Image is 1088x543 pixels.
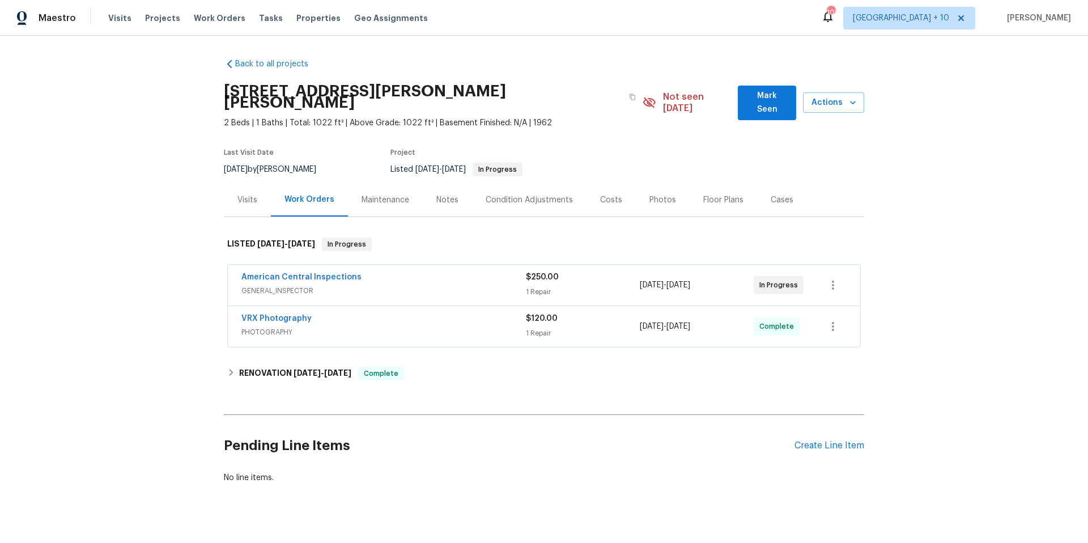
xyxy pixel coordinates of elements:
span: In Progress [474,166,521,173]
button: Mark Seen [738,86,796,120]
div: No line items. [224,472,864,483]
span: In Progress [323,239,371,250]
span: Last Visit Date [224,149,274,156]
div: Photos [649,194,676,206]
div: Create Line Item [794,440,864,451]
div: Cases [771,194,793,206]
span: [DATE] [324,369,351,377]
span: Maestro [39,12,76,24]
span: Properties [296,12,341,24]
a: VRX Photography [241,315,312,323]
a: American Central Inspections [241,273,362,281]
span: Project [390,149,415,156]
span: [DATE] [640,281,664,289]
span: [DATE] [288,240,315,248]
span: PHOTOGRAPHY [241,326,526,338]
span: - [415,166,466,173]
div: 1 Repair [526,328,640,339]
span: Complete [759,321,798,332]
div: Condition Adjustments [486,194,573,206]
span: $120.00 [526,315,558,323]
h6: LISTED [227,237,315,251]
span: Projects [145,12,180,24]
div: Work Orders [284,194,334,205]
span: Tasks [259,14,283,22]
div: LISTED [DATE]-[DATE]In Progress [224,226,864,262]
span: [DATE] [257,240,284,248]
span: $250.00 [526,273,559,281]
span: [GEOGRAPHIC_DATA] + 10 [853,12,949,24]
div: 1 Repair [526,286,640,298]
span: [DATE] [666,281,690,289]
span: [DATE] [224,166,248,173]
span: [DATE] [415,166,439,173]
div: 101 [827,7,835,18]
div: Visits [237,194,257,206]
h2: Pending Line Items [224,419,794,472]
span: Geo Assignments [354,12,428,24]
button: Actions [803,92,864,113]
span: [DATE] [640,323,664,330]
span: [DATE] [666,323,690,330]
span: [PERSON_NAME] [1002,12,1071,24]
span: Work Orders [194,12,245,24]
h2: [STREET_ADDRESS][PERSON_NAME][PERSON_NAME] [224,86,622,108]
div: Floor Plans [703,194,743,206]
span: Not seen [DATE] [663,91,732,114]
span: - [257,240,315,248]
span: Listed [390,166,522,173]
span: Actions [812,96,855,110]
span: In Progress [759,279,802,291]
h6: RENOVATION [239,367,351,380]
div: Maintenance [362,194,409,206]
div: Costs [600,194,622,206]
span: [DATE] [442,166,466,173]
button: Copy Address [622,87,643,107]
span: GENERAL_INSPECTOR [241,285,526,296]
a: Back to all projects [224,58,333,70]
div: Notes [436,194,458,206]
span: - [640,279,690,291]
span: Visits [108,12,131,24]
div: RENOVATION [DATE]-[DATE]Complete [224,360,864,387]
span: 2 Beds | 1 Baths | Total: 1022 ft² | Above Grade: 1022 ft² | Basement Finished: N/A | 1962 [224,117,643,129]
span: - [640,321,690,332]
div: by [PERSON_NAME] [224,163,330,176]
span: - [294,369,351,377]
span: Mark Seen [747,89,787,117]
span: [DATE] [294,369,321,377]
span: Complete [359,368,403,379]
